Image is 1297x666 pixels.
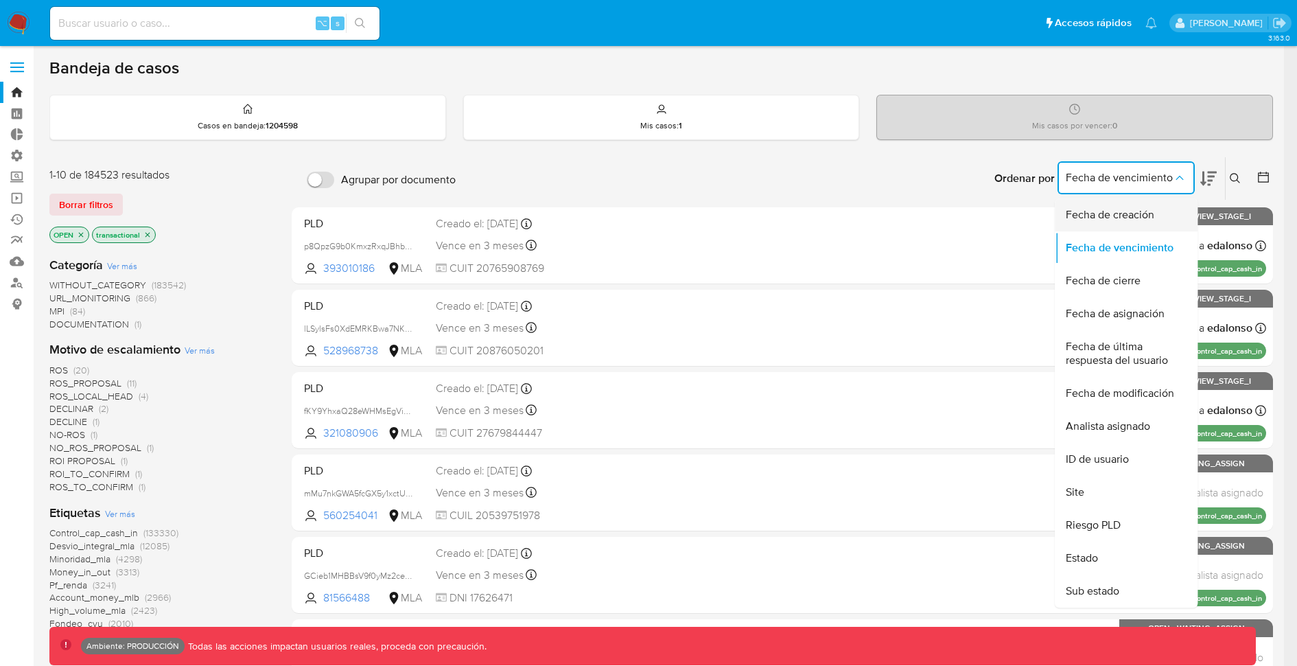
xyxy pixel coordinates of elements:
button: search-icon [346,14,374,33]
a: Salir [1272,16,1287,30]
input: Buscar usuario o caso... [50,14,379,32]
span: s [336,16,340,30]
p: Ambiente: PRODUCCIÓN [86,643,179,649]
span: ⌥ [317,16,327,30]
a: Notificaciones [1145,17,1157,29]
p: david.garay@mercadolibre.com.co [1190,16,1267,30]
span: Accesos rápidos [1055,16,1132,30]
p: Todas las acciones impactan usuarios reales, proceda con precaución. [185,640,487,653]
